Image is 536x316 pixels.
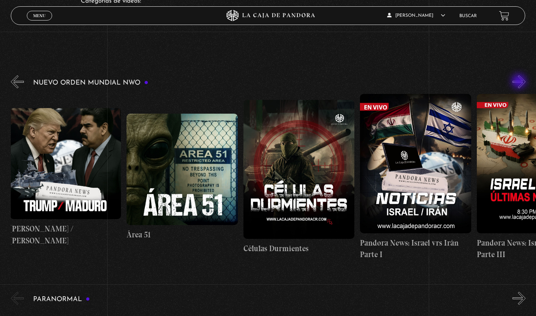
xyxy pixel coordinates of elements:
[33,296,90,303] h3: Paranormal
[127,94,238,260] a: Área 51
[360,237,471,260] h4: Pandora News: Israel vrs Irán Parte I
[31,20,48,25] span: Cerrar
[11,75,24,88] button: Previous
[10,94,121,260] a: [PERSON_NAME] / [PERSON_NAME]
[243,94,355,260] a: Células Durmientes
[513,292,526,305] button: Next
[387,13,445,18] span: [PERSON_NAME]
[459,14,477,18] a: Buscar
[10,223,121,246] h4: [PERSON_NAME] / [PERSON_NAME]
[513,75,526,88] button: Next
[33,79,149,86] h3: Nuevo Orden Mundial NWO
[127,229,238,241] h4: Área 51
[11,292,24,305] button: Previous
[33,13,45,18] span: Menu
[360,94,471,260] a: Pandora News: Israel vrs Irán Parte I
[243,243,355,255] h4: Células Durmientes
[499,10,509,20] a: View your shopping cart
